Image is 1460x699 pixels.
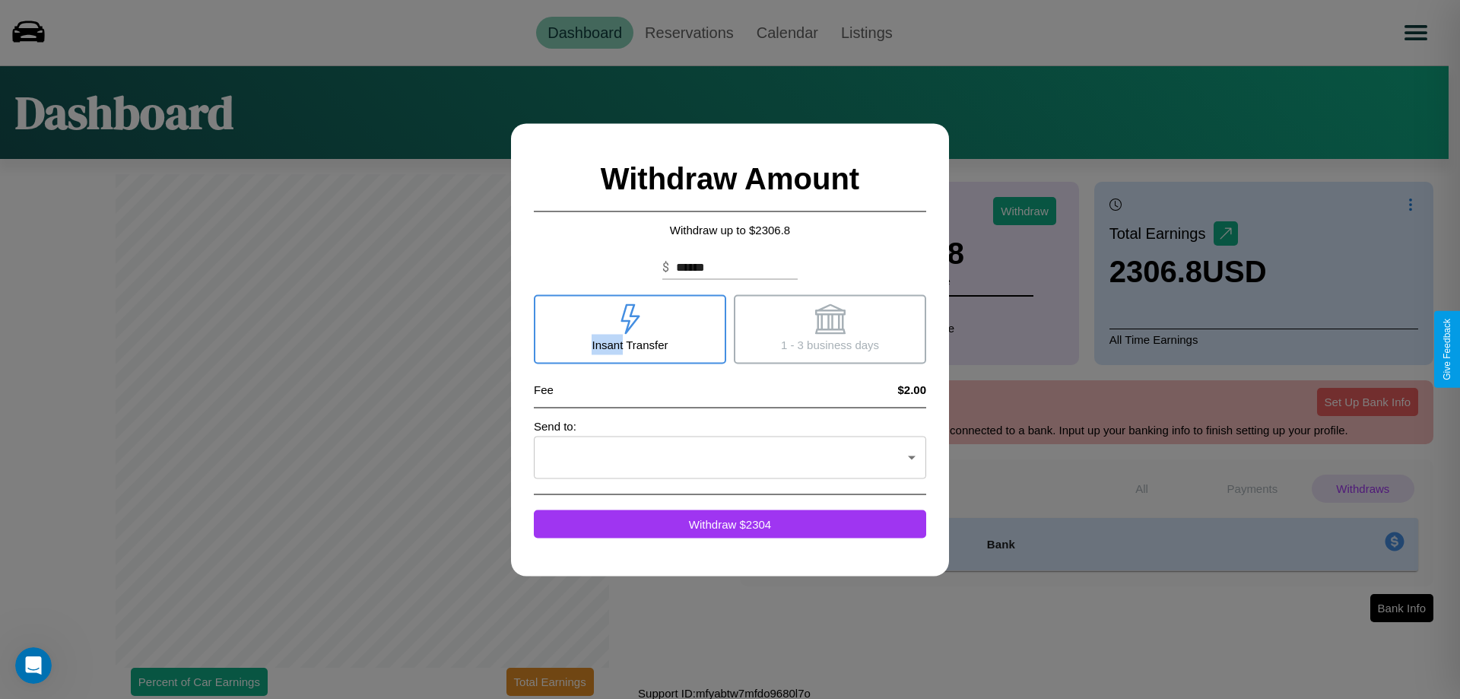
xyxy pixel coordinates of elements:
[534,415,926,436] p: Send to:
[534,510,926,538] button: Withdraw $2304
[662,258,669,276] p: $
[534,219,926,240] p: Withdraw up to $ 2306.8
[592,334,668,354] p: Insant Transfer
[534,379,554,399] p: Fee
[1442,319,1452,380] div: Give Feedback
[781,334,879,354] p: 1 - 3 business days
[15,647,52,684] iframe: Intercom live chat
[897,383,926,396] h4: $2.00
[534,146,926,211] h2: Withdraw Amount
